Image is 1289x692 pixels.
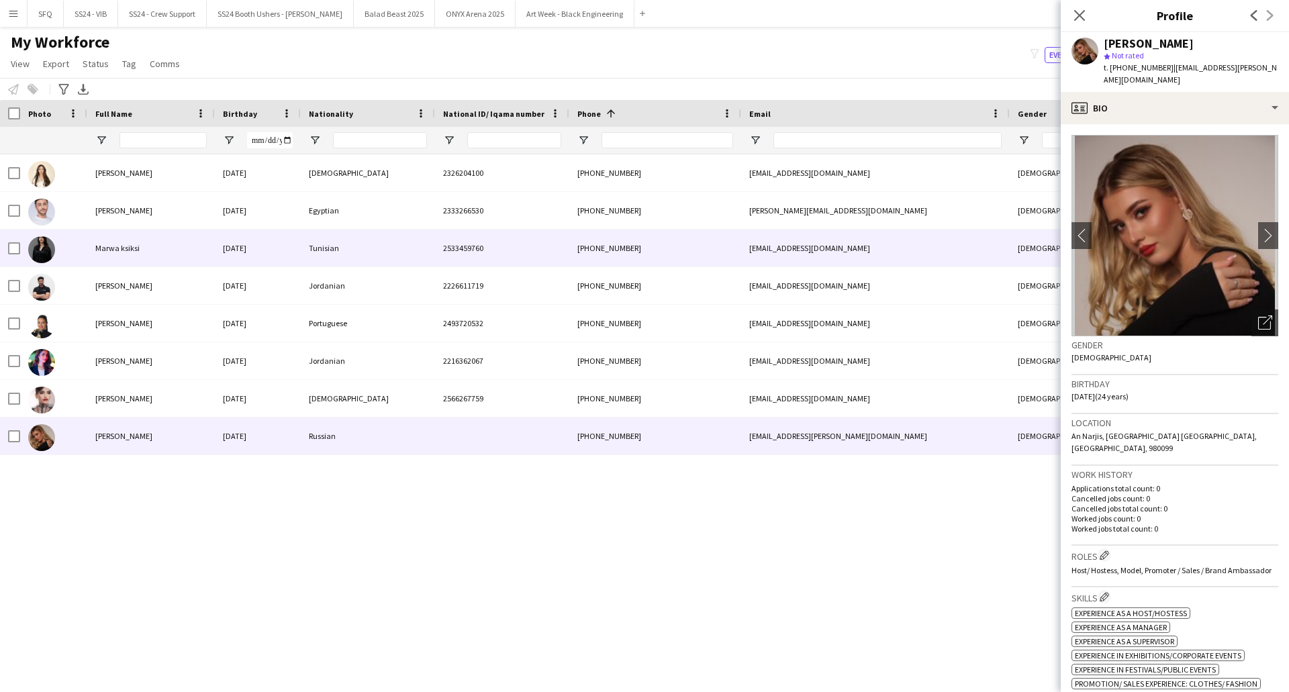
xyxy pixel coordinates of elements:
div: [DEMOGRAPHIC_DATA] [1010,267,1077,304]
span: | [EMAIL_ADDRESS][PERSON_NAME][DOMAIN_NAME] [1104,62,1277,85]
button: Open Filter Menu [223,134,235,146]
span: [PERSON_NAME] [95,281,152,291]
div: [EMAIL_ADDRESS][DOMAIN_NAME] [741,154,1010,191]
p: Cancelled jobs count: 0 [1071,493,1278,503]
div: Open photos pop-in [1251,309,1278,336]
div: Russian [301,417,435,454]
button: Open Filter Menu [577,134,589,146]
p: Worked jobs total count: 0 [1071,524,1278,534]
span: National ID/ Iqama number [443,109,544,119]
div: [DATE] [215,417,301,454]
div: [DATE] [215,342,301,379]
div: Portuguese [301,305,435,342]
span: Tag [122,58,136,70]
span: [PERSON_NAME] [95,393,152,403]
span: Email [749,109,771,119]
span: Experience in Festivals/Public Events [1075,664,1216,675]
button: Open Filter Menu [749,134,761,146]
input: Nationality Filter Input [333,132,427,148]
input: Email Filter Input [773,132,1002,148]
div: [PHONE_NUMBER] [569,380,741,417]
img: Hala Marie [28,349,55,376]
h3: Birthday [1071,378,1278,390]
app-action-btn: Advanced filters [56,81,72,97]
div: [PHONE_NUMBER] [569,230,741,266]
div: [EMAIL_ADDRESS][DOMAIN_NAME] [741,230,1010,266]
span: 2216362067 [443,356,483,366]
div: [EMAIL_ADDRESS][PERSON_NAME][DOMAIN_NAME] [741,417,1010,454]
span: [PERSON_NAME] [95,356,152,366]
div: [DATE] [215,154,301,191]
span: Experience as a Host/Hostess [1075,608,1187,618]
img: Alexandra Fulgencio [28,311,55,338]
button: Open Filter Menu [1018,134,1030,146]
img: Crew avatar or photo [1071,135,1278,336]
h3: Profile [1061,7,1289,24]
span: 2326204100 [443,168,483,178]
div: [DEMOGRAPHIC_DATA] [1010,417,1077,454]
div: [PHONE_NUMBER] [569,267,741,304]
div: [DATE] [215,192,301,229]
div: [DEMOGRAPHIC_DATA] [1010,230,1077,266]
button: Open Filter Menu [309,134,321,146]
p: Applications total count: 0 [1071,483,1278,493]
h3: Work history [1071,468,1278,481]
span: Comms [150,58,180,70]
div: [EMAIL_ADDRESS][DOMAIN_NAME] [741,267,1010,304]
div: [DEMOGRAPHIC_DATA] [1010,192,1077,229]
span: Birthday [223,109,257,119]
div: [DEMOGRAPHIC_DATA] [1010,154,1077,191]
div: [DATE] [215,230,301,266]
h3: Location [1071,417,1278,429]
div: Egyptian [301,192,435,229]
div: Jordanian [301,342,435,379]
div: [DATE] [215,305,301,342]
span: [PERSON_NAME] [95,168,152,178]
div: [EMAIL_ADDRESS][DOMAIN_NAME] [741,342,1010,379]
div: [PERSON_NAME] [1104,38,1194,50]
div: Bio [1061,92,1289,124]
a: Tag [117,55,142,72]
span: 2493720532 [443,318,483,328]
a: Status [77,55,114,72]
img: Wedad AlNajjar [28,161,55,188]
button: Open Filter Menu [95,134,107,146]
span: An Narjis, [GEOGRAPHIC_DATA] [GEOGRAPHIC_DATA], [GEOGRAPHIC_DATA], 980099 [1071,431,1257,453]
div: [DATE] [215,380,301,417]
h3: Roles [1071,548,1278,562]
span: Export [43,58,69,70]
p: Cancelled jobs total count: 0 [1071,503,1278,513]
span: Status [83,58,109,70]
span: Promotion/ Sales Experience: Clothes/ Fashion [1075,679,1257,689]
div: [DEMOGRAPHIC_DATA] [1010,305,1077,342]
input: Birthday Filter Input [247,132,293,148]
span: Phone [577,109,601,119]
div: [PHONE_NUMBER] [569,192,741,229]
div: [PHONE_NUMBER] [569,154,741,191]
div: [DEMOGRAPHIC_DATA] [1010,380,1077,417]
div: [PHONE_NUMBER] [569,417,741,454]
app-action-btn: Export XLSX [75,81,91,97]
div: [EMAIL_ADDRESS][DOMAIN_NAME] [741,380,1010,417]
span: My Workforce [11,32,109,52]
button: Art Week - Black Engineering [516,1,634,27]
span: [PERSON_NAME] [95,205,152,215]
input: Full Name Filter Input [120,132,207,148]
span: 2533459760 [443,243,483,253]
span: Experience as a Supervisor [1075,636,1174,646]
h3: Gender [1071,339,1278,351]
span: Full Name [95,109,132,119]
h3: Skills [1071,590,1278,604]
button: Balad Beast 2025 [354,1,435,27]
a: Comms [144,55,185,72]
div: [DEMOGRAPHIC_DATA] [301,154,435,191]
div: [PHONE_NUMBER] [569,342,741,379]
img: Angelina Shleeva [28,424,55,451]
button: Everyone8,708 [1045,47,1112,63]
input: Phone Filter Input [602,132,733,148]
div: Tunisian [301,230,435,266]
span: Not rated [1112,50,1144,60]
a: View [5,55,35,72]
div: [DEMOGRAPHIC_DATA] [301,380,435,417]
a: Export [38,55,75,72]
